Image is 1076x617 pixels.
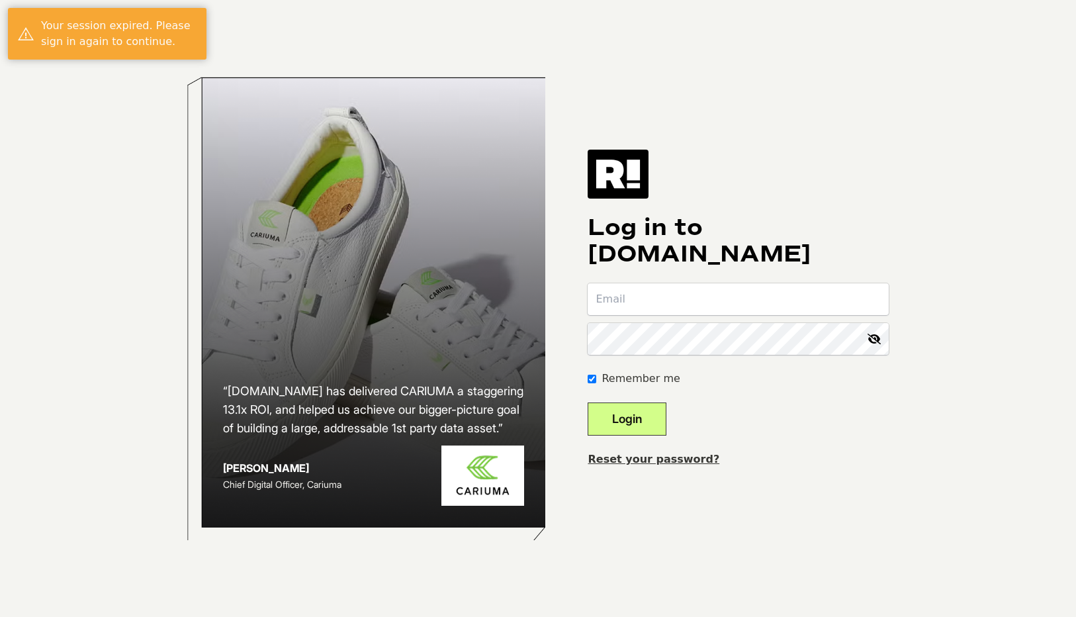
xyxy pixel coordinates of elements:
[223,461,309,475] strong: [PERSON_NAME]
[588,453,719,465] a: Reset your password?
[588,403,666,436] button: Login
[588,150,649,199] img: Retention.com
[588,214,889,267] h1: Log in to [DOMAIN_NAME]
[41,18,197,50] div: Your session expired. Please sign in again to continue.
[588,283,889,315] input: Email
[223,479,341,490] span: Chief Digital Officer, Cariuma
[223,382,525,438] h2: “[DOMAIN_NAME] has delivered CARIUMA a staggering 13.1x ROI, and helped us achieve our bigger-pic...
[602,371,680,387] label: Remember me
[441,446,524,506] img: Cariuma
